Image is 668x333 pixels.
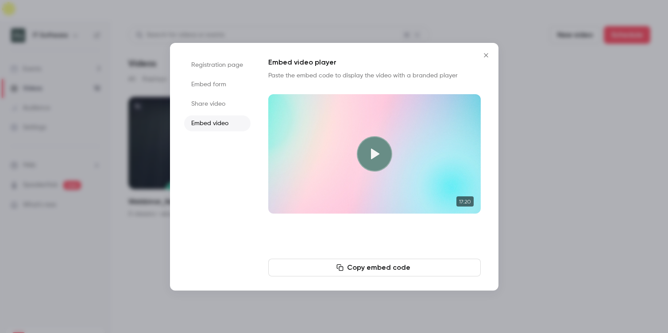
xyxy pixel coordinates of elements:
li: Embed video [184,115,251,131]
li: Registration page [184,57,251,73]
button: Copy embed code [268,259,481,276]
section: Cover [268,94,481,214]
li: Embed form [184,77,251,92]
p: Paste the embed code to display the video with a branded player [268,71,481,80]
time: 17:20 [456,196,474,207]
li: Share video [184,96,251,112]
button: Close [477,46,495,64]
h1: Embed video player [268,57,481,68]
button: Play video [357,136,392,172]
